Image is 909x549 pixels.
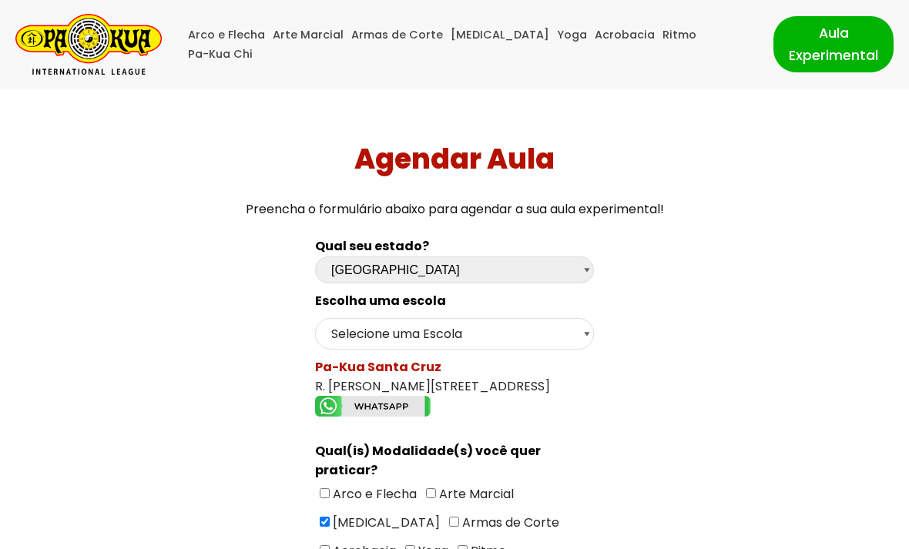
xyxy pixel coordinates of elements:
[662,25,696,45] a: Ritmo
[315,396,431,417] img: whatsapp
[451,25,549,45] a: [MEDICAL_DATA]
[315,237,429,255] b: Qual seu estado?
[449,517,459,527] input: Armas de Corte
[6,199,904,219] p: Preencha o formulário abaixo para agendar a sua aula experimental!
[188,45,253,64] a: Pa-Kua Chi
[15,14,162,75] a: Pa-Kua Brasil Uma Escola de conhecimentos orientais para toda a família. Foco, habilidade concent...
[595,25,655,45] a: Acrobacia
[6,142,904,176] h1: Agendar Aula
[330,514,440,531] span: [MEDICAL_DATA]
[459,514,559,531] span: Armas de Corte
[351,25,443,45] a: Armas de Corte
[330,485,417,503] span: Arco e Flecha
[773,16,894,72] a: Aula Experimental
[320,488,330,498] input: Arco e Flecha
[436,485,514,503] span: Arte Marcial
[188,25,265,45] a: Arco e Flecha
[426,488,436,498] input: Arte Marcial
[315,358,441,376] spam: Pa-Kua Santa Cruz
[557,25,587,45] a: Yoga
[273,25,344,45] a: Arte Marcial
[315,292,446,310] spam: Escolha uma escola
[315,442,541,479] spam: Qual(is) Modalidade(s) você quer praticar?
[320,517,330,527] input: [MEDICAL_DATA]
[185,25,750,64] div: Menu primário
[315,357,594,422] div: R. [PERSON_NAME][STREET_ADDRESS]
